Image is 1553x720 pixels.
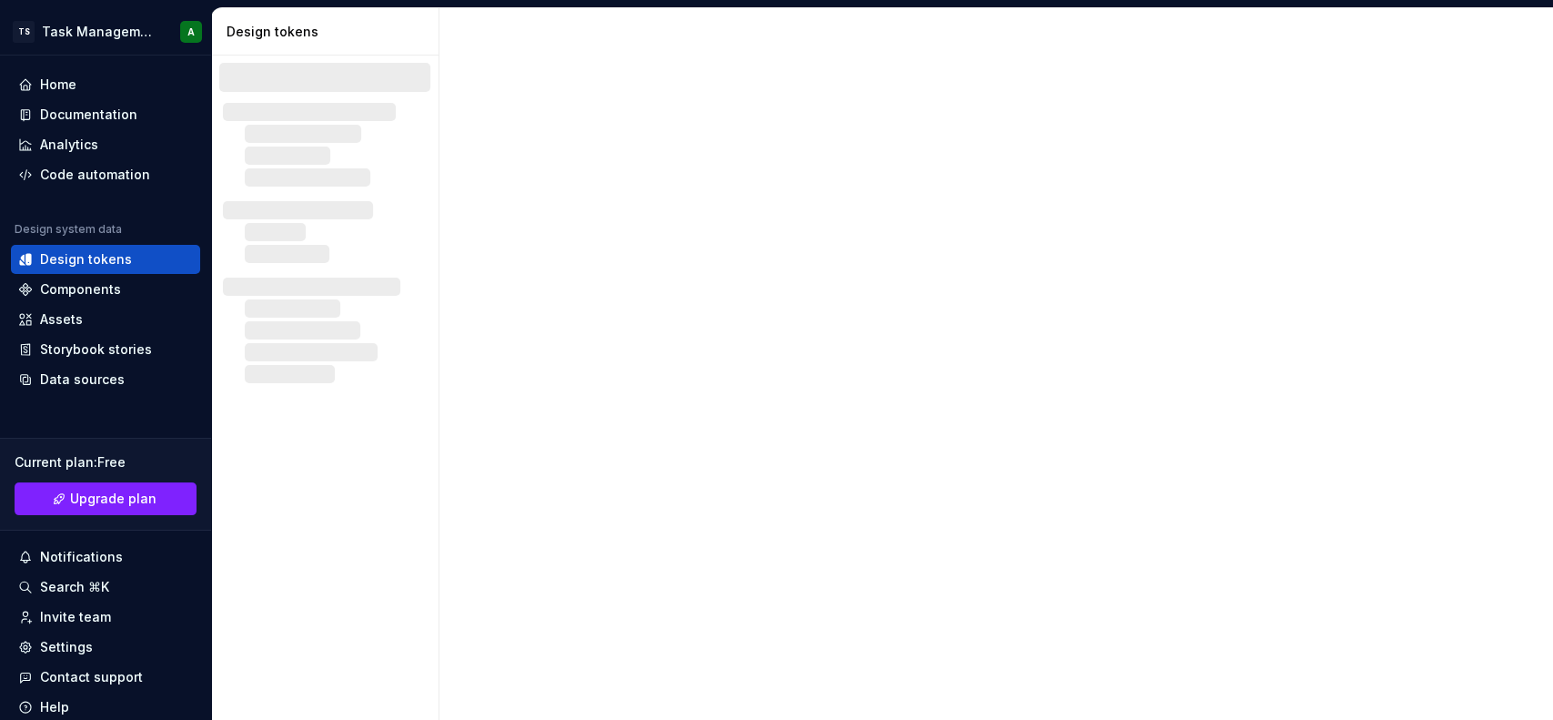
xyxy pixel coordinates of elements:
div: TS [13,21,35,43]
a: Design tokens [11,245,200,274]
div: Design system data [15,222,122,237]
a: Assets [11,305,200,334]
div: Current plan : Free [15,453,197,472]
button: Notifications [11,543,200,572]
div: Storybook stories [40,340,152,359]
div: Components [40,280,121,299]
button: Upgrade plan [15,482,197,515]
a: Invite team [11,603,200,632]
a: Components [11,275,200,304]
div: Help [40,698,69,716]
a: Home [11,70,200,99]
div: Settings [40,638,93,656]
div: Analytics [40,136,98,154]
a: Data sources [11,365,200,394]
div: A [187,25,195,39]
div: Task Management Software [42,23,158,41]
a: Storybook stories [11,335,200,364]
button: TSTask Management SoftwareA [4,12,207,51]
a: Analytics [11,130,200,159]
div: Design tokens [40,250,132,269]
button: Search ⌘K [11,573,200,602]
a: Code automation [11,160,200,189]
button: Contact support [11,663,200,692]
div: Documentation [40,106,137,124]
div: Search ⌘K [40,578,109,596]
div: Home [40,76,76,94]
div: Data sources [40,370,125,389]
a: Documentation [11,100,200,129]
div: Contact support [40,668,143,686]
div: Assets [40,310,83,329]
div: Invite team [40,608,111,626]
div: Design tokens [227,23,431,41]
span: Upgrade plan [70,490,156,508]
a: Settings [11,633,200,662]
div: Code automation [40,166,150,184]
div: Notifications [40,548,123,566]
